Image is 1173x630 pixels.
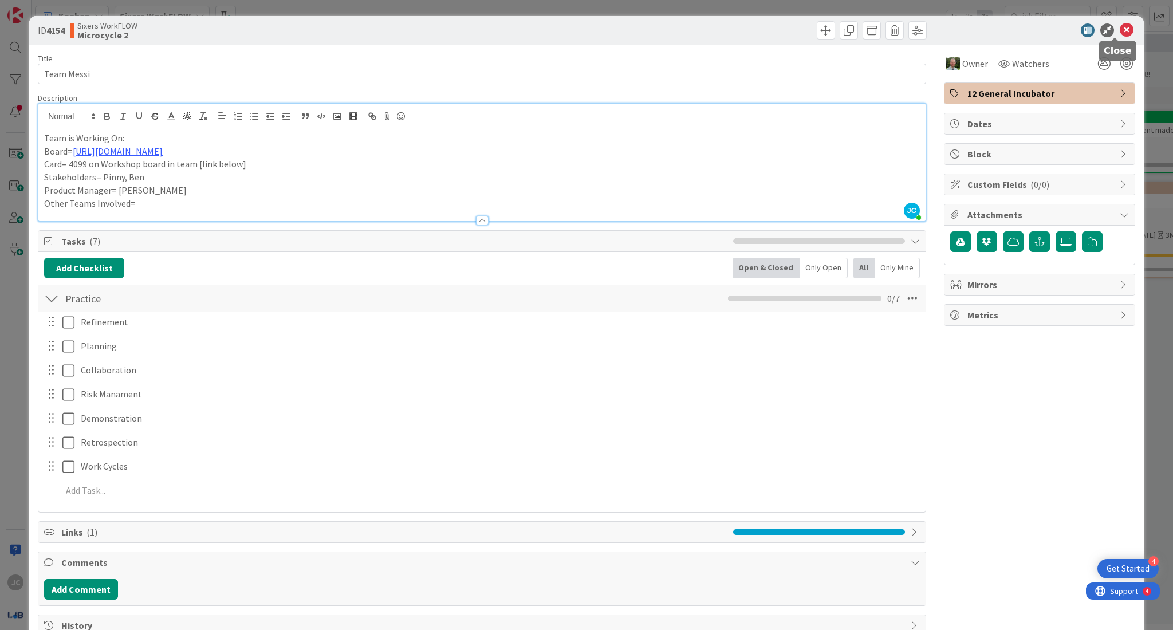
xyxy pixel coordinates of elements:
img: SH [946,57,960,70]
div: Only Mine [875,258,920,278]
p: Other Teams Involved= [44,197,920,210]
input: Add Checklist... [61,288,319,309]
span: JC [904,203,920,219]
p: Planning [81,340,918,353]
p: Risk Manament [81,388,918,401]
div: 4 [1148,556,1159,566]
span: Links [61,525,727,539]
p: Product Manager= [PERSON_NAME] [44,184,920,197]
span: Support [24,2,52,15]
span: Attachments [967,208,1114,222]
span: Custom Fields [967,178,1114,191]
div: Only Open [800,258,848,278]
span: Tasks [61,234,727,248]
p: Card= 4099 on Workshop board in team [link below] [44,157,920,171]
b: 4154 [46,25,65,36]
span: Comments [61,556,905,569]
h5: Close [1104,45,1132,56]
span: Mirrors [967,278,1114,292]
div: Open Get Started checklist, remaining modules: 4 [1097,559,1159,578]
span: ID [38,23,65,37]
span: Owner [962,57,988,70]
label: Title [38,53,53,64]
span: Description [38,93,77,103]
div: 4 [60,5,62,14]
p: Work Cycles [81,460,918,473]
p: Refinement [81,316,918,329]
span: 0 / 7 [887,292,900,305]
b: Microcycle 2 [77,30,137,40]
span: ( 0/0 ) [1030,179,1049,190]
span: Watchers [1012,57,1049,70]
button: Add Comment [44,579,118,600]
span: Dates [967,117,1114,131]
p: Board= [44,145,920,158]
div: Open & Closed [733,258,800,278]
button: Add Checklist [44,258,124,278]
p: Demonstration [81,412,918,425]
span: 12 General Incubator [967,86,1114,100]
div: Get Started [1107,563,1150,574]
p: Retrospection [81,436,918,449]
span: Sixers WorkFLOW [77,21,137,30]
input: type card name here... [38,64,926,84]
p: Stakeholders= Pinny, Ben [44,171,920,184]
span: ( 1 ) [86,526,97,538]
span: Metrics [967,308,1114,322]
a: [URL][DOMAIN_NAME] [73,145,163,157]
span: ( 7 ) [89,235,100,247]
div: All [853,258,875,278]
span: Block [967,147,1114,161]
p: Collaboration [81,364,918,377]
p: Team is Working On: [44,132,920,145]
